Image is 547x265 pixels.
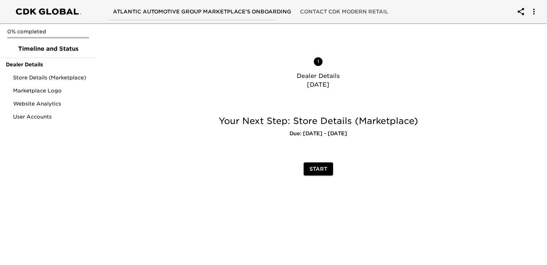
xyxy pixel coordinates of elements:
span: User Accounts [13,113,90,120]
text: 1 [317,59,319,64]
p: Dealer Details [186,72,451,80]
span: Atlantic Automotive Group Marketplace's Onboarding [113,7,291,16]
span: Contact CDK Modern Retail [300,7,388,16]
span: Website Analytics [13,100,90,107]
button: account of current user [512,3,530,20]
span: Start [309,165,327,174]
span: Store Details (Marketplace) [13,74,90,81]
span: Dealer Details [6,61,90,68]
span: Marketplace Logo [13,87,90,94]
span: Timeline and Status [6,45,90,53]
p: [DATE] [186,80,451,89]
h5: Your Next Step: Store Details (Marketplace) [174,115,462,127]
button: account of current user [525,3,543,20]
button: Start [304,162,333,176]
h6: Due: [DATE] - [DATE] [174,130,462,138]
p: 0% completed [7,28,89,35]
